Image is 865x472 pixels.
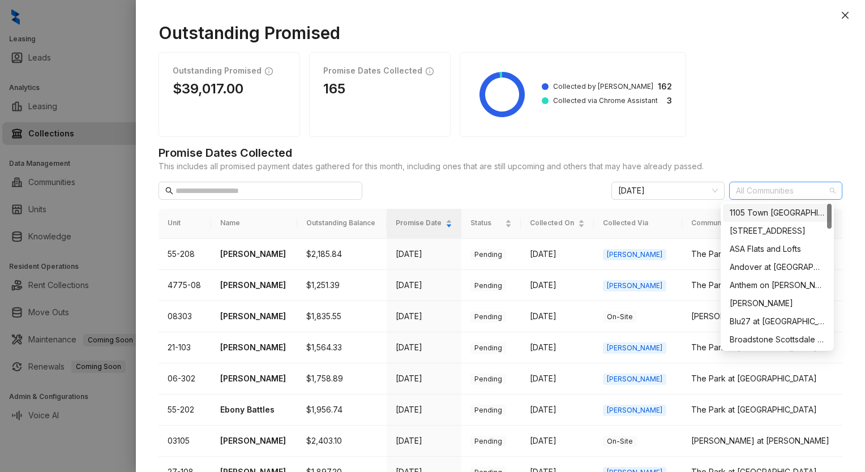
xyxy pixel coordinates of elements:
td: [DATE] [387,301,461,332]
td: [DATE] [521,332,594,363]
span: [PERSON_NAME] [603,342,666,354]
div: Arlo [723,294,832,312]
button: Close [838,8,852,22]
span: [PERSON_NAME] [603,405,666,416]
p: [PERSON_NAME] [220,310,288,323]
td: 4775-08 [159,270,211,301]
th: Collected On [521,209,594,239]
div: The Park at [GEOGRAPHIC_DATA] [691,279,833,291]
span: Pending [470,374,506,385]
td: [DATE] [521,239,594,270]
span: search [165,187,173,195]
td: [DATE] [387,332,461,363]
span: Pending [470,280,506,291]
td: [DATE] [521,426,594,457]
td: 21-103 [159,332,211,363]
div: Broadstone Scottsdale Quarter [723,331,832,349]
p: [PERSON_NAME] [220,372,288,385]
div: 1105 Town Brookhaven [723,204,832,222]
th: Status [461,209,521,239]
div: 1105 Town [GEOGRAPHIC_DATA] [730,207,825,219]
span: [PERSON_NAME] [603,374,666,385]
p: [PERSON_NAME] [220,279,288,291]
div: Blu27 at [GEOGRAPHIC_DATA] [730,315,825,328]
span: [PERSON_NAME] [603,280,666,291]
td: $1,956.74 [297,394,387,426]
span: Collected via Chrome Assistant [553,96,658,106]
h1: Outstanding Promised [159,23,842,43]
div: [PERSON_NAME] at [PERSON_NAME] [691,435,833,447]
td: [DATE] [387,394,461,426]
td: [DATE] [521,363,594,394]
h1: Outstanding Promised [173,66,262,76]
div: 4550 Cherry Creek [723,222,832,240]
span: On-Site [603,436,637,447]
td: [DATE] [387,270,461,301]
span: Pending [470,405,506,416]
span: close [841,11,850,20]
div: Andover at [GEOGRAPHIC_DATA] [730,261,825,273]
strong: 3 [667,95,672,106]
td: $2,185.84 [297,239,387,270]
span: Pending [470,249,506,260]
span: September 2025 [618,182,718,199]
td: 55-202 [159,394,211,426]
td: 03105 [159,426,211,457]
td: [DATE] [387,426,461,457]
div: Blu27 at Edgewater [723,312,832,331]
div: [PERSON_NAME] at [PERSON_NAME] [691,310,833,323]
g: Collected by Kelsey: 162 [479,72,525,117]
td: [DATE] [521,301,594,332]
div: [STREET_ADDRESS] [730,225,825,237]
span: On-Site [603,311,637,323]
p: Ebony Battles [220,404,288,416]
span: Pending [470,436,506,447]
span: info-circle [265,66,273,76]
p: [PERSON_NAME] [220,435,288,447]
p: [PERSON_NAME] [220,341,288,354]
td: [DATE] [387,363,461,394]
h1: $39,017.00 [173,80,286,97]
span: This includes all promised payment dates gathered for this month, including ones that are still u... [159,160,842,173]
div: Anthem on Ashley [723,276,832,294]
td: [DATE] [521,270,594,301]
th: Name [211,209,297,239]
strong: 162 [658,80,672,92]
td: [DATE] [521,394,594,426]
span: info-circle [426,66,434,76]
th: Unit [159,209,211,239]
h1: 165 [323,80,436,97]
div: The Park at [GEOGRAPHIC_DATA] [691,341,833,354]
h1: Promise Dates Collected [159,146,842,160]
th: Collected Via [594,209,682,239]
td: $2,403.10 [297,426,387,457]
th: Community [682,209,842,239]
div: [PERSON_NAME] [730,297,825,310]
td: $1,564.33 [297,332,387,363]
td: $1,758.89 [297,363,387,394]
div: The Park at [GEOGRAPHIC_DATA] [691,372,833,385]
span: Collected On [530,218,576,229]
td: 08303 [159,301,211,332]
g: Collected via Chrome Assistant: 3 [499,72,502,78]
td: $1,251.39 [297,270,387,301]
span: [PERSON_NAME] [603,249,666,260]
span: Pending [470,311,506,323]
td: 55-208 [159,239,211,270]
span: Status [470,218,503,229]
div: ASA Flats and Lofts [730,243,825,255]
th: Outstanding Balance [297,209,387,239]
td: 06-302 [159,363,211,394]
p: [PERSON_NAME] [220,248,288,260]
div: Broadstone Scottsdale Quarter [730,333,825,346]
div: The Park at [GEOGRAPHIC_DATA] [691,248,833,260]
td: $1,835.55 [297,301,387,332]
div: ASA Flats and Lofts [723,240,832,258]
span: Collected by [PERSON_NAME] [553,81,653,92]
td: [DATE] [387,239,461,270]
h1: Promise Dates Collected [323,66,422,76]
div: Anthem on [PERSON_NAME] [730,279,825,291]
span: Promise Date [396,218,443,229]
span: Pending [470,342,506,354]
div: The Park at [GEOGRAPHIC_DATA] [691,404,833,416]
